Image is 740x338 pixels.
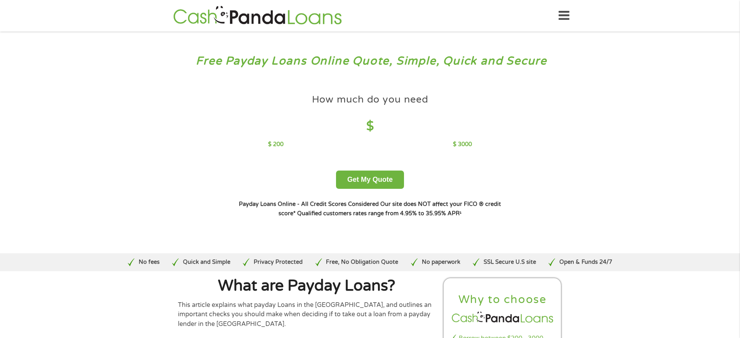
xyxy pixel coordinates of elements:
p: No paperwork [422,258,460,267]
h1: What are Payday Loans? [178,278,436,294]
p: Open & Funds 24/7 [559,258,612,267]
img: GetLoanNow Logo [171,5,344,27]
p: Privacy Protected [254,258,303,267]
button: Get My Quote [336,171,404,189]
p: $ 200 [268,140,284,149]
strong: Payday Loans Online - All Credit Scores Considered [239,201,379,207]
h4: How much do you need [312,93,428,106]
p: Free, No Obligation Quote [326,258,398,267]
h2: Why to choose [450,293,555,307]
p: No fees [139,258,160,267]
p: This article explains what payday Loans in the [GEOGRAPHIC_DATA], and outlines an important check... [178,300,436,329]
h3: Free Payday Loans Online Quote, Simple, Quick and Secure [23,54,718,68]
strong: Our site does NOT affect your FICO ® credit score* [279,201,501,217]
p: SSL Secure U.S site [484,258,536,267]
h4: $ [268,118,472,134]
p: $ 3000 [453,140,472,149]
strong: Qualified customers rates range from 4.95% to 35.95% APR¹ [297,210,461,217]
p: Quick and Simple [183,258,230,267]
